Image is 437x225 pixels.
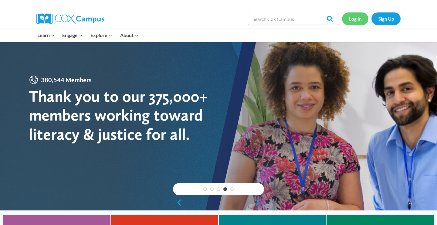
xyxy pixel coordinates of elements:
button: Child menu of About [116,29,142,42]
button: Child menu of Engage [59,29,87,42]
input: Search Cox Campus [248,13,339,25]
button: Child menu of Explore [86,29,116,42]
nav: Primary Navigation [33,29,142,42]
span: 380,544 Members [39,75,94,85]
a: Sign Up [371,12,401,25]
div: Thank you to our 375,000+ members working toward literacy & justice for all. [29,87,218,144]
a: Log In [342,12,368,25]
button: Child menu of Learn [33,29,59,42]
nav: Secondary Navigation [342,12,401,25]
img: Cox Campus [36,13,104,24]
